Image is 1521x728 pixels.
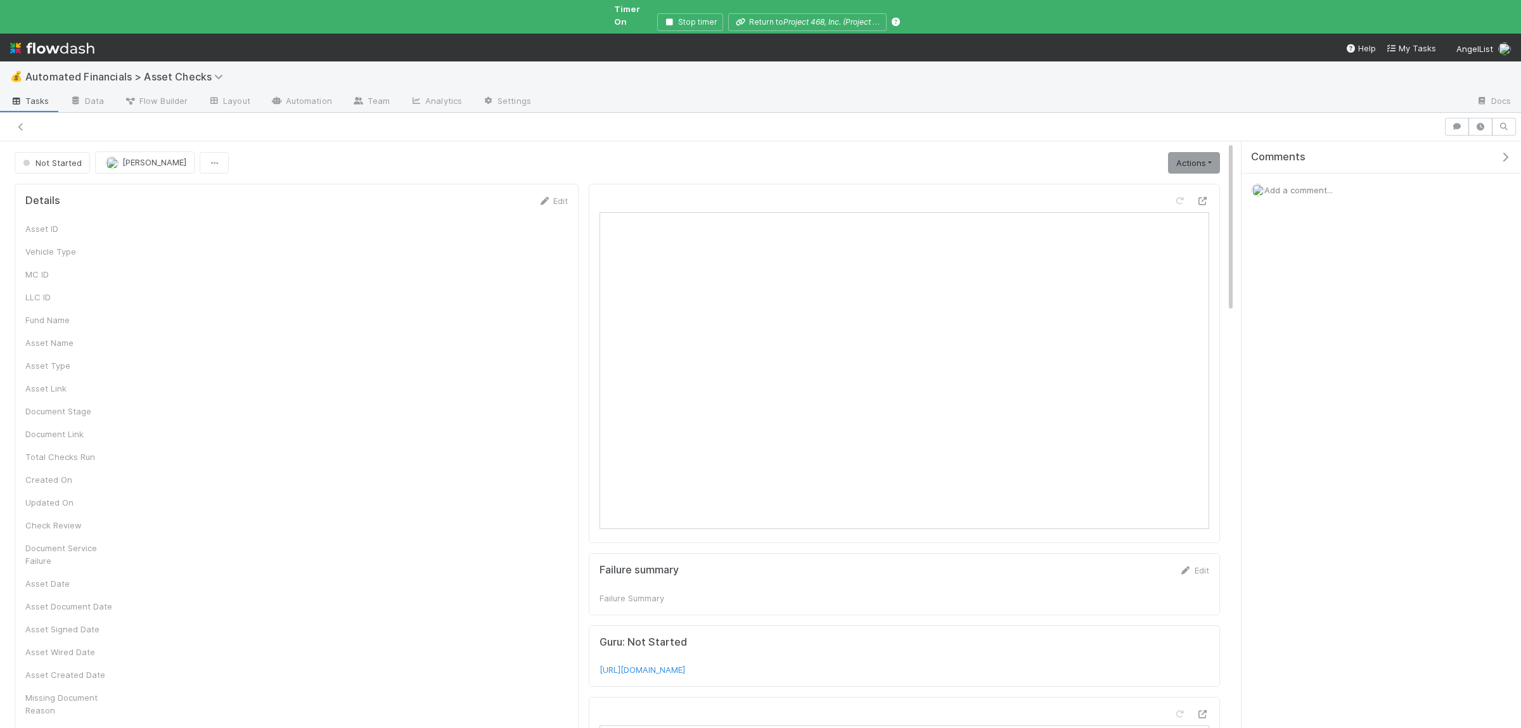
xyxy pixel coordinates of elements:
[10,71,23,82] span: 💰
[342,92,400,112] a: Team
[1498,42,1511,55] img: avatar_55b415e2-df6a-4422-95b4-4512075a58f2.png
[25,691,120,717] div: Missing Document Reason
[783,17,1138,27] i: Project 468, Inc. (Project 468, RunWhen) - Based on the email content and subject line "new (23178)
[1252,184,1264,196] img: avatar_55b415e2-df6a-4422-95b4-4512075a58f2.png
[1168,152,1220,174] a: Actions
[25,314,120,326] div: Fund Name
[25,623,120,635] div: Asset Signed Date
[600,592,695,604] div: Failure Summary
[25,70,229,83] span: Automated Financials > Asset Checks
[10,94,49,107] span: Tasks
[614,4,640,27] span: Timer On
[25,291,120,303] div: LLC ID
[95,151,195,173] button: [PERSON_NAME]
[25,245,120,258] div: Vehicle Type
[124,94,188,107] span: Flow Builder
[1466,92,1521,112] a: Docs
[1456,44,1493,54] span: AngelList
[25,496,120,509] div: Updated On
[600,564,679,577] h5: Failure summary
[1264,185,1333,195] span: Add a comment...
[106,156,119,169] img: avatar_55b415e2-df6a-4422-95b4-4512075a58f2.png
[614,3,652,28] span: Timer On
[15,152,90,174] button: Not Started
[25,428,120,440] div: Document Link
[472,92,541,112] a: Settings
[1179,565,1209,575] a: Edit
[25,519,120,532] div: Check Review
[25,359,120,372] div: Asset Type
[728,13,887,31] button: Return toProject 468, Inc. (Project 468, RunWhen) - Based on the email content and subject line "...
[25,405,120,418] div: Document Stage
[538,196,568,206] a: Edit
[1386,42,1436,54] a: My Tasks
[25,382,120,395] div: Asset Link
[10,37,94,59] img: logo-inverted-e16ddd16eac7371096b0.svg
[122,157,186,167] span: [PERSON_NAME]
[657,13,723,31] button: Stop timer
[600,636,1209,649] h5: Guru: Not Started
[198,92,260,112] a: Layout
[25,222,120,235] div: Asset ID
[1345,42,1376,54] div: Help
[1251,151,1306,163] span: Comments
[25,473,120,486] div: Created On
[260,92,342,112] a: Automation
[25,450,120,463] div: Total Checks Run
[25,195,60,207] h5: Details
[25,668,120,681] div: Asset Created Date
[600,665,685,675] a: [URL][DOMAIN_NAME]
[25,600,120,613] div: Asset Document Date
[60,92,114,112] a: Data
[25,268,120,281] div: MC ID
[400,92,472,112] a: Analytics
[1386,43,1436,53] span: My Tasks
[25,577,120,590] div: Asset Date
[25,646,120,658] div: Asset Wired Date
[25,336,120,349] div: Asset Name
[20,158,82,168] span: Not Started
[25,542,120,567] div: Document Service Failure
[114,92,198,112] a: Flow Builder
